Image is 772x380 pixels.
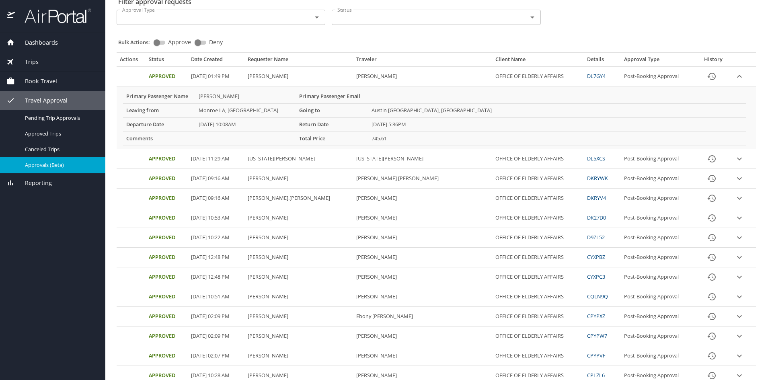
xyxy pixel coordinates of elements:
td: [DATE] 5:36PM [368,117,746,131]
th: Leaving from [123,103,195,117]
td: [PERSON_NAME] [244,346,353,366]
td: Post-Booking Approval [621,346,696,366]
a: DL7GY4 [587,72,606,80]
button: History [702,307,721,326]
button: expand row [733,70,745,82]
th: Total Price [296,131,368,146]
td: OFFICE OF ELDERLY AFFAIRS [492,169,584,189]
a: DK27D0 [587,214,606,221]
td: [PERSON_NAME] [244,169,353,189]
button: expand row [733,310,745,322]
td: Post-Booking Approval [621,267,696,287]
td: Monroe LA, [GEOGRAPHIC_DATA] [195,103,296,117]
td: OFFICE OF ELDERLY AFFAIRS [492,228,584,248]
th: Departure Date [123,117,195,131]
a: CPYPXZ [587,312,605,320]
td: OFFICE OF ELDERLY AFFAIRS [492,346,584,366]
button: History [702,67,721,86]
td: Post-Booking Approval [621,189,696,208]
th: Status [146,56,188,66]
td: Approved [146,248,188,267]
td: [PERSON_NAME] [353,189,493,208]
span: Approvals (Beta) [25,161,96,169]
span: Travel Approval [15,96,68,105]
td: Post-Booking Approval [621,287,696,307]
button: expand row [733,330,745,342]
button: History [702,228,721,247]
a: DKRYWK [587,175,608,182]
th: Return Date [296,117,368,131]
span: Book Travel [15,77,57,86]
td: OFFICE OF ELDERLY AFFAIRS [492,307,584,327]
td: 745.61 [368,131,746,146]
td: [PERSON_NAME] [353,287,493,307]
td: OFFICE OF ELDERLY AFFAIRS [492,189,584,208]
th: Details [584,56,621,66]
th: Comments [123,131,195,146]
td: Post-Booking Approval [621,67,696,86]
button: expand row [733,291,745,303]
td: Approved [146,67,188,86]
button: History [702,248,721,267]
td: OFFICE OF ELDERLY AFFAIRS [492,327,584,346]
a: CPYPW7 [587,332,607,339]
td: OFFICE OF ELDERLY AFFAIRS [492,149,584,169]
span: Reporting [15,179,52,187]
button: History [702,327,721,346]
td: [DATE] 12:48 PM [188,267,244,287]
td: [DATE] 10:53 AM [188,208,244,228]
td: [PERSON_NAME] [244,208,353,228]
td: Post-Booking Approval [621,149,696,169]
button: expand row [733,232,745,244]
td: Approved [146,149,188,169]
td: [US_STATE][PERSON_NAME] [353,149,493,169]
button: expand row [733,153,745,165]
th: Date Created [188,56,244,66]
p: Bulk Actions: [118,39,156,46]
th: Traveler [353,56,493,66]
button: History [702,287,721,306]
td: [PERSON_NAME] [244,327,353,346]
td: Approved [146,346,188,366]
td: [DATE] 02:09 PM [188,307,244,327]
td: OFFICE OF ELDERLY AFFAIRS [492,287,584,307]
a: D9ZL52 [587,234,605,241]
th: Client Name [492,56,584,66]
a: CPLZL6 [587,372,605,379]
a: CYXPC3 [587,273,605,280]
td: Post-Booking Approval [621,228,696,248]
button: expand row [733,271,745,283]
td: [PERSON_NAME] [353,248,493,267]
td: Approved [146,267,188,287]
span: Dashboards [15,38,58,47]
td: [PERSON_NAME] [353,208,493,228]
button: Open [527,12,538,23]
td: OFFICE OF ELDERLY AFFAIRS [492,208,584,228]
td: OFFICE OF ELDERLY AFFAIRS [492,248,584,267]
button: History [702,267,721,287]
td: [PERSON_NAME] [353,228,493,248]
td: Approved [146,228,188,248]
td: [PERSON_NAME] [244,248,353,267]
th: Going to [296,103,368,117]
td: Approved [146,169,188,189]
th: Approval Type [621,56,696,66]
td: OFFICE OF ELDERLY AFFAIRS [492,267,584,287]
a: CYXPBZ [587,253,605,261]
button: expand row [733,350,745,362]
th: Requester Name [244,56,353,66]
button: Open [311,12,322,23]
td: [PERSON_NAME] [244,267,353,287]
td: [DATE] 02:09 PM [188,327,244,346]
td: Post-Booking Approval [621,169,696,189]
td: [PERSON_NAME] [244,67,353,86]
button: expand row [733,212,745,224]
th: History [696,56,731,66]
button: History [702,169,721,188]
td: Austin [GEOGRAPHIC_DATA], [GEOGRAPHIC_DATA] [368,103,746,117]
td: Approved [146,189,188,208]
td: [PERSON_NAME] [244,307,353,327]
td: [DATE] 10:51 AM [188,287,244,307]
span: Approve [168,39,191,45]
td: Post-Booking Approval [621,307,696,327]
